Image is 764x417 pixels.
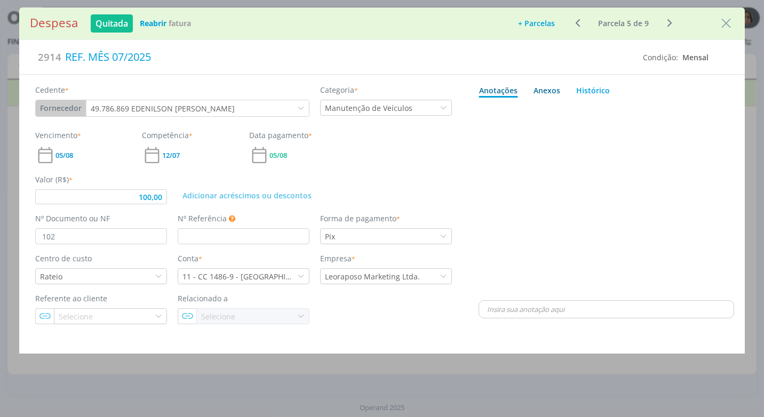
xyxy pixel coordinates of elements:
div: Selecione [54,311,95,322]
div: Pix [325,231,337,242]
label: Cedente [35,84,69,95]
div: 49.786.869 EDENILSON [PERSON_NAME] [91,103,237,114]
button: ReabrirFatura [133,16,198,31]
label: Relacionado a [178,293,228,304]
div: dialog [19,7,745,354]
span: 12/07 [162,152,180,159]
button: Fornecedor [36,100,86,116]
div: Selecione [201,311,237,322]
div: Selecione [59,311,95,322]
label: Competência [142,130,193,141]
label: Nº Documento ou NF [35,213,110,224]
span: 2914 [38,50,61,65]
div: 11 - CC 1486-9 - SICOOB [178,271,297,282]
label: Vencimento [35,130,81,141]
label: Nº Referência [178,213,227,224]
label: Conta [178,253,202,264]
span: 05/08 [55,152,73,159]
div: Manutenção de Veículos [321,102,415,114]
button: Close [718,14,734,31]
div: Selecione [197,311,237,322]
div: Rateio [40,271,65,282]
label: Referente ao cliente [35,293,107,304]
span: Mensal [682,52,709,62]
span: 05/08 [269,152,287,159]
div: 49.786.869 EDENILSON CARLOS DE OLIVEIRA [86,103,237,114]
div: Manutenção de Veículos [325,102,415,114]
button: Parcela 5 de 9 [593,17,654,30]
label: Empresa [320,253,355,264]
div: 11 - CC 1486-9 - [GEOGRAPHIC_DATA] [182,271,297,282]
button: + Parcelas [511,16,562,31]
b: Fatura [169,18,191,28]
div: Condição: [643,52,709,63]
label: Forma de pagamento [320,213,400,224]
div: Leoraposo Marketing Ltda. [321,271,422,282]
span: Quitada [95,19,128,28]
label: Categoria [320,84,358,95]
a: Anotações [479,80,518,98]
div: Pix [321,231,337,242]
label: Centro de custo [35,253,92,264]
a: Histórico [576,80,610,98]
div: Anexos [534,85,560,96]
h1: Despesa [30,16,78,30]
div: Rateio [36,271,65,282]
div: REF. MÊS 07/2025 [61,45,635,69]
button: Quitada [91,14,133,33]
b: Reabrir [140,18,166,28]
label: Valor (R$) [35,174,73,185]
div: Leoraposo Marketing Ltda. [325,271,422,282]
label: Data pagamento [249,130,312,141]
